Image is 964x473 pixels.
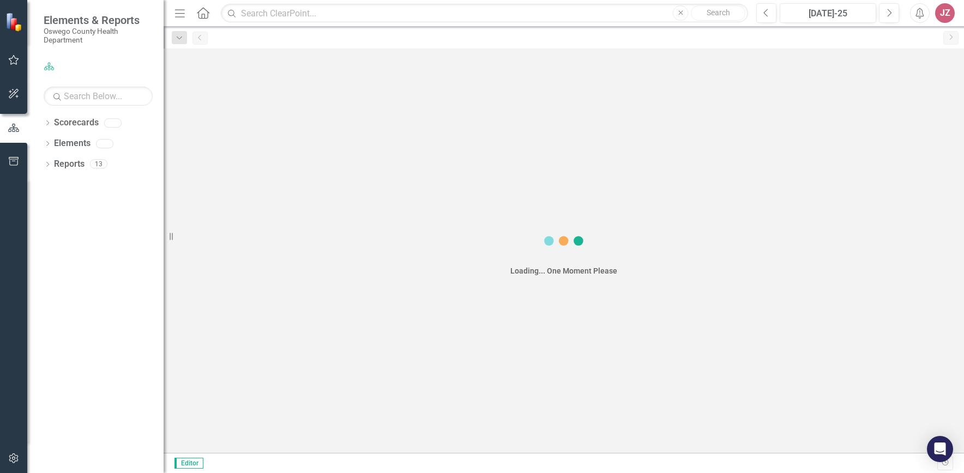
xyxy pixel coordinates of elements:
[90,160,107,169] div: 13
[935,3,955,23] button: JZ
[927,436,953,462] div: Open Intercom Messenger
[510,265,617,276] div: Loading... One Moment Please
[707,8,730,17] span: Search
[780,3,876,23] button: [DATE]-25
[54,137,91,150] a: Elements
[5,12,25,32] img: ClearPoint Strategy
[44,87,153,106] input: Search Below...
[54,117,99,129] a: Scorecards
[54,158,85,171] a: Reports
[691,5,745,21] button: Search
[784,7,872,20] div: [DATE]-25
[221,4,748,23] input: Search ClearPoint...
[174,458,203,469] span: Editor
[44,27,153,45] small: Oswego County Health Department
[44,14,153,27] span: Elements & Reports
